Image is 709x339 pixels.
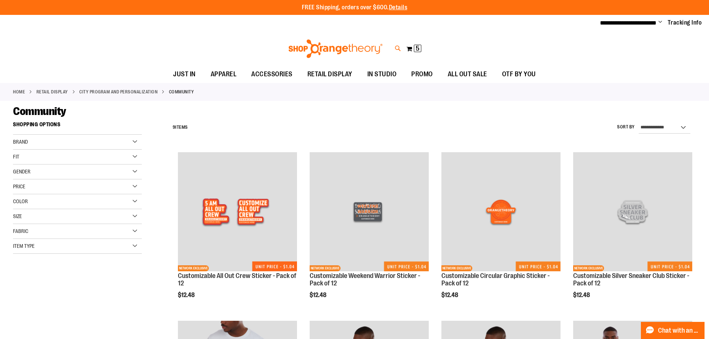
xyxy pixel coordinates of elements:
a: Details [389,4,408,11]
span: Community [13,105,66,118]
span: Fabric [13,228,28,234]
a: Customizable Silver Sneaker Club Sticker - Pack of 12 [573,272,689,287]
span: Brand [13,139,28,145]
span: 9 [173,125,176,130]
a: Customizable Silver Sneaker Club Sticker - Pack of 12NETWORK EXCLUSIVE [573,152,692,272]
span: IN STUDIO [367,66,397,83]
span: ACCESSORIES [251,66,293,83]
a: Customizable Weekend Warrior Sticker - Pack of 12 [310,272,420,287]
button: Chat with an Expert [641,322,705,339]
span: Size [13,213,22,219]
strong: Community [169,89,194,95]
strong: Shopping Options [13,118,142,135]
p: FREE Shipping, orders over $600. [302,3,408,12]
span: OTF BY YOU [502,66,536,83]
span: Color [13,198,28,204]
span: Gender [13,169,31,175]
label: Sort By [617,124,635,130]
a: RETAIL DISPLAY [36,89,68,95]
a: Tracking Info [668,19,702,27]
span: APPAREL [211,66,237,83]
a: Customizable Weekend Warrior Sticker - Pack of 12NETWORK EXCLUSIVE [310,152,429,272]
div: product [174,148,301,317]
span: NETWORK EXCLUSIVE [310,265,341,271]
span: Price [13,183,25,189]
span: NETWORK EXCLUSIVE [573,265,604,271]
span: Chat with an Expert [658,327,700,334]
button: Account menu [658,19,662,26]
span: 5 [416,45,419,52]
span: NETWORK EXCLUSIVE [441,265,472,271]
a: Home [13,89,25,95]
div: product [306,148,432,317]
img: Customizable All Out Crew Sticker - Pack of 12 [178,152,297,271]
a: Customizable Circular Graphic Sticker - Pack of 12 [441,272,550,287]
span: $12.48 [178,292,196,298]
h2: Items [173,122,188,133]
img: Customizable Weekend Warrior Sticker - Pack of 12 [310,152,429,271]
span: $12.48 [441,292,459,298]
a: Customizable All Out Crew Sticker - Pack of 12 [178,272,296,287]
img: Customizable Circular Graphic Sticker - Pack of 12 [441,152,561,271]
span: NETWORK EXCLUSIVE [178,265,209,271]
span: PROMO [411,66,433,83]
span: ALL OUT SALE [448,66,487,83]
span: RETAIL DISPLAY [307,66,352,83]
span: $12.48 [573,292,591,298]
div: product [438,148,564,317]
a: Customizable All Out Crew Sticker - Pack of 12NETWORK EXCLUSIVE [178,152,297,272]
span: JUST IN [173,66,196,83]
a: Customizable Circular Graphic Sticker - Pack of 12NETWORK EXCLUSIVE [441,152,561,272]
a: CITY PROGRAM AND PERSONALIZATION [79,89,157,95]
img: Customizable Silver Sneaker Club Sticker - Pack of 12 [573,152,692,271]
img: Shop Orangetheory [287,39,384,58]
span: $12.48 [310,292,328,298]
span: Item Type [13,243,35,249]
span: Fit [13,154,19,160]
div: product [569,148,696,317]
